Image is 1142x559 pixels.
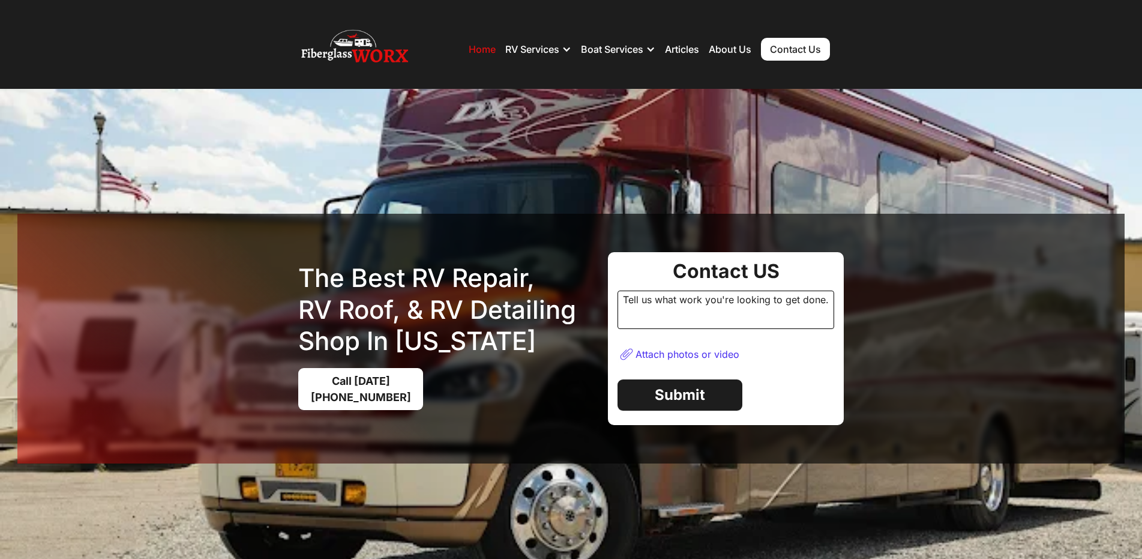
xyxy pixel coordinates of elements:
[618,262,834,281] div: Contact US
[298,368,423,410] a: Call [DATE][PHONE_NUMBER]
[636,348,739,360] div: Attach photos or video
[505,31,571,67] div: RV Services
[469,43,496,55] a: Home
[618,379,742,411] a: Submit
[761,38,830,61] a: Contact Us
[298,262,598,357] h1: The best RV Repair, RV Roof, & RV Detailing Shop in [US_STATE]
[665,43,699,55] a: Articles
[618,291,834,329] div: Tell us what work you're looking to get done.
[505,43,559,55] div: RV Services
[581,43,643,55] div: Boat Services
[301,25,408,73] img: Fiberglass WorX – RV Repair, RV Roof & RV Detailing
[581,31,655,67] div: Boat Services
[709,43,751,55] a: About Us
